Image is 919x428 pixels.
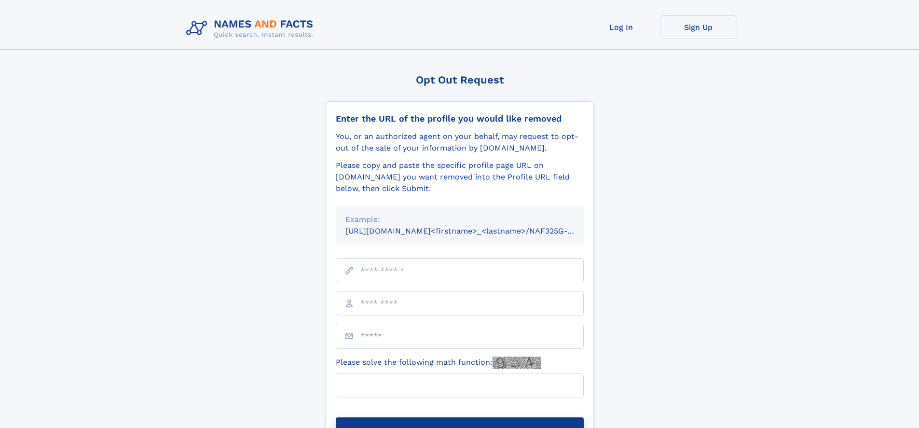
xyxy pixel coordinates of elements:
[326,74,594,86] div: Opt Out Request
[336,160,584,194] div: Please copy and paste the specific profile page URL on [DOMAIN_NAME] you want removed into the Pr...
[336,131,584,154] div: You, or an authorized agent on your behalf, may request to opt-out of the sale of your informatio...
[336,357,541,369] label: Please solve the following math function:
[660,15,737,39] a: Sign Up
[583,15,660,39] a: Log In
[182,15,321,41] img: Logo Names and Facts
[345,214,574,225] div: Example:
[345,226,602,235] small: [URL][DOMAIN_NAME]<firstname>_<lastname>/NAF325G-xxxxxxxx
[336,113,584,124] div: Enter the URL of the profile you would like removed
